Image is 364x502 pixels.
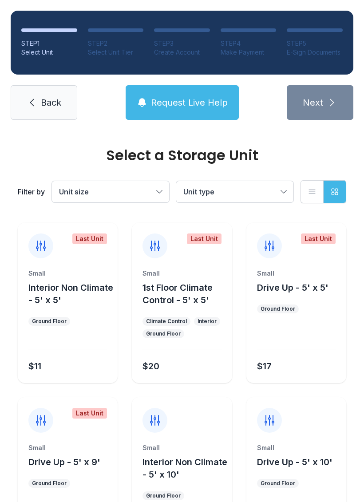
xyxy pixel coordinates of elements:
[221,39,277,48] div: STEP 4
[28,282,113,305] span: Interior Non Climate - 5' x 5'
[88,39,144,48] div: STEP 2
[21,48,77,57] div: Select Unit
[28,269,107,278] div: Small
[187,233,222,244] div: Last Unit
[32,318,67,325] div: Ground Floor
[18,186,45,197] div: Filter by
[18,148,346,162] div: Select a Storage Unit
[28,457,100,467] span: Drive Up - 5' x 9'
[257,360,272,372] div: $17
[154,39,210,48] div: STEP 3
[52,181,169,202] button: Unit size
[142,457,227,480] span: Interior Non Climate - 5' x 10'
[59,187,89,196] span: Unit size
[88,48,144,57] div: Select Unit Tier
[183,187,214,196] span: Unit type
[72,408,107,419] div: Last Unit
[198,318,217,325] div: Interior
[287,48,343,57] div: E-Sign Documents
[257,456,332,468] button: Drive Up - 5' x 10'
[28,456,100,468] button: Drive Up - 5' x 9'
[41,96,61,109] span: Back
[303,96,323,109] span: Next
[257,269,336,278] div: Small
[261,305,295,312] div: Ground Floor
[257,457,332,467] span: Drive Up - 5' x 10'
[32,480,67,487] div: Ground Floor
[176,181,293,202] button: Unit type
[21,39,77,48] div: STEP 1
[261,480,295,487] div: Ground Floor
[142,443,221,452] div: Small
[142,360,159,372] div: $20
[146,492,181,499] div: Ground Floor
[28,443,107,452] div: Small
[28,281,114,306] button: Interior Non Climate - 5' x 5'
[154,48,210,57] div: Create Account
[287,39,343,48] div: STEP 5
[146,330,181,337] div: Ground Floor
[72,233,107,244] div: Last Unit
[257,281,328,294] button: Drive Up - 5' x 5'
[146,318,187,325] div: Climate Control
[142,269,221,278] div: Small
[301,233,336,244] div: Last Unit
[221,48,277,57] div: Make Payment
[257,443,336,452] div: Small
[151,96,228,109] span: Request Live Help
[142,281,228,306] button: 1st Floor Climate Control - 5' x 5'
[142,456,228,481] button: Interior Non Climate - 5' x 10'
[257,282,328,293] span: Drive Up - 5' x 5'
[142,282,213,305] span: 1st Floor Climate Control - 5' x 5'
[28,360,41,372] div: $11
